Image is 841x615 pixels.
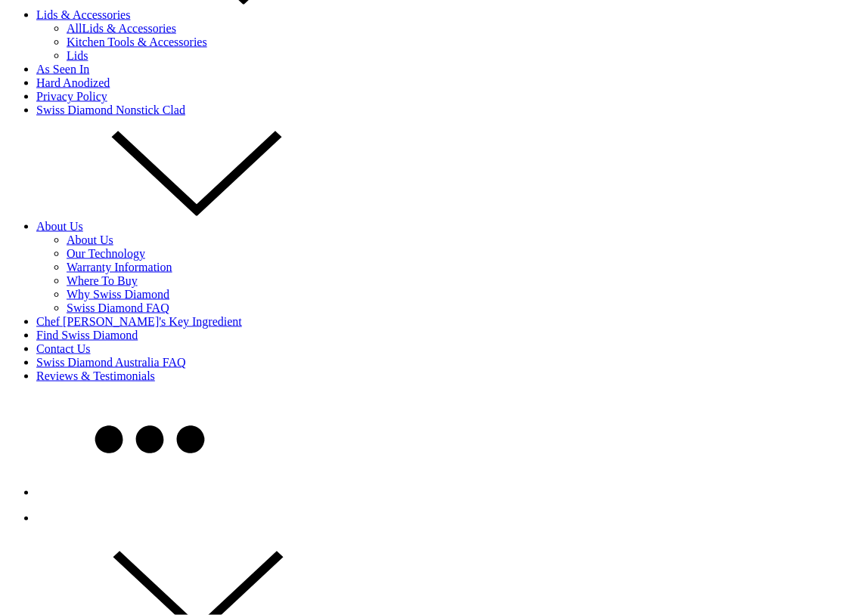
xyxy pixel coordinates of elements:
[36,104,185,116] a: Swiss Diamond Nonstick Clad
[67,247,145,260] a: Our Technology
[36,356,185,369] a: Swiss Diamond Australia FAQ
[36,329,138,341] a: Find Swiss Diamond
[67,49,88,62] a: Lids
[67,22,176,35] a: Lids & Accessories
[36,220,310,233] a: About Us
[67,301,169,314] a: Swiss Diamond FAQ
[36,63,89,76] a: As Seen In
[36,76,110,89] a: Hard Anodized
[67,274,138,287] a: Where To Buy
[36,486,263,499] a: Show All
[36,369,155,382] a: Reviews & Testimonials
[36,342,91,355] a: Contact Us
[67,288,169,301] a: Why Swiss Diamond
[67,36,207,48] a: Kitchen Tools & Accessories
[67,233,113,246] a: About Us
[67,261,172,274] a: Warranty Information
[36,315,242,328] a: Chef [PERSON_NAME]'s Key Ingredient
[36,8,357,21] a: Lids & Accessories
[36,90,107,103] a: Privacy Policy
[67,22,82,35] span: All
